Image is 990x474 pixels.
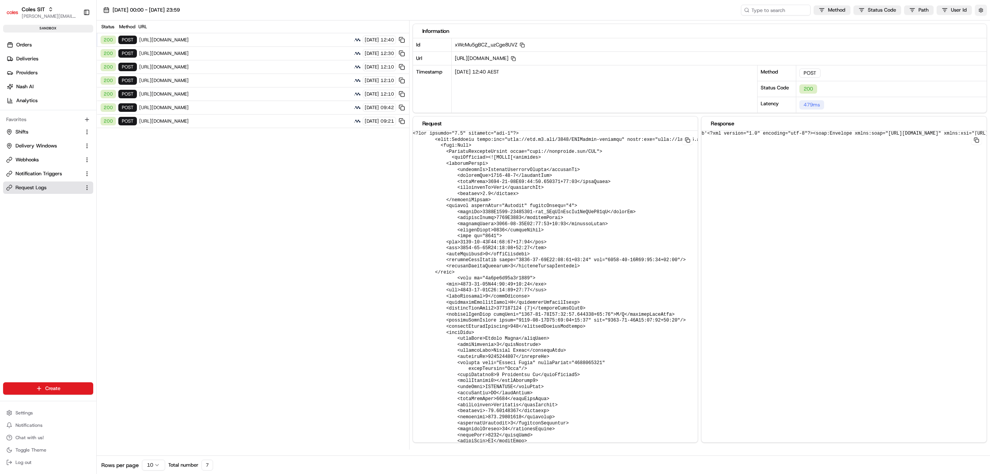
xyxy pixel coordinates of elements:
[3,67,96,79] a: Providers
[15,459,31,465] span: Log out
[15,184,46,191] span: Request Logs
[101,103,116,112] div: 200
[101,461,139,469] span: Rows per page
[3,420,93,431] button: Notifications
[8,74,22,88] img: 1736555255976-a54dd68f-1ca7-489b-9aae-adbdc363a1c4
[139,37,351,43] span: [URL][DOMAIN_NAME]
[353,104,361,111] img: Microlise
[138,24,406,30] div: URL
[799,68,821,78] div: POST
[139,118,351,124] span: [URL][DOMAIN_NAME]
[365,104,379,111] span: [DATE]
[758,97,796,113] div: Latency
[15,422,43,428] span: Notifications
[22,13,77,19] button: [PERSON_NAME][EMAIL_ADDRESS][PERSON_NAME][DOMAIN_NAME]
[365,118,379,124] span: [DATE]
[101,76,116,85] div: 200
[741,5,811,15] input: Type to search
[381,50,394,56] span: 12:30
[3,154,93,166] button: Webhooks
[3,181,93,194] button: Request Logs
[6,128,81,135] a: Shifts
[381,104,394,111] span: 09:42
[6,142,81,149] a: Delivery Windows
[937,5,972,15] button: User Id
[62,110,127,123] a: 💻API Documentation
[139,77,351,84] span: [URL][DOMAIN_NAME]
[6,156,81,163] a: Webhooks
[6,170,81,177] a: Notification Triggers
[3,126,93,138] button: Shifts
[73,113,124,120] span: API Documentation
[101,36,116,44] div: 200
[353,117,361,125] img: Microlise
[65,113,72,120] div: 💻
[3,25,93,33] div: sandbox
[3,382,93,395] button: Create
[413,38,452,51] div: Id
[118,24,136,30] div: Method
[3,407,93,418] button: Settings
[918,7,929,14] span: Path
[6,6,19,19] img: Coles SIT
[799,84,817,94] div: 200
[26,74,127,82] div: Start new chat
[381,64,394,70] span: 12:10
[101,49,116,58] div: 200
[853,5,901,15] button: Status Code
[353,63,361,71] img: Microlise
[168,462,198,469] span: Total number
[15,156,39,163] span: Webhooks
[139,91,351,97] span: [URL][DOMAIN_NAME]
[22,5,45,13] button: Coles SIT
[413,51,452,65] div: Url
[758,81,796,97] div: Status Code
[381,77,394,84] span: 12:10
[422,27,978,35] div: Information
[381,37,394,43] span: 12:40
[118,49,137,58] div: POST
[455,41,525,48] span: xWcMu5gBCZ_uzCge8UVZ
[3,94,96,107] a: Analytics
[201,460,213,471] div: 7
[422,120,689,127] div: Request
[381,91,394,97] span: 12:10
[3,113,93,126] div: Favorites
[20,50,128,58] input: Clear
[3,432,93,443] button: Chat with us!
[353,50,361,57] img: Microlise
[3,80,96,93] a: Nash AI
[118,63,137,71] div: POST
[77,132,94,137] span: Pylon
[5,110,62,123] a: 📗Knowledge Base
[118,103,137,112] div: POST
[758,65,796,81] div: Method
[131,77,141,86] button: Start new chat
[365,37,379,43] span: [DATE]
[8,113,14,120] div: 📗
[381,118,394,124] span: 09:21
[118,76,137,85] div: POST
[413,65,452,113] div: Timestamp
[139,104,351,111] span: [URL][DOMAIN_NAME]
[101,90,116,98] div: 200
[118,36,137,44] div: POST
[365,64,379,70] span: [DATE]
[15,113,59,120] span: Knowledge Base
[8,8,23,24] img: Nash
[951,7,967,14] span: User Id
[868,7,896,14] span: Status Code
[139,50,351,56] span: [URL][DOMAIN_NAME]
[365,91,379,97] span: [DATE]
[804,101,820,108] span: 479 ms
[15,435,44,441] span: Chat with us!
[139,64,351,70] span: [URL][DOMAIN_NAME]
[16,55,38,62] span: Deliveries
[26,82,98,88] div: We're available if you need us!
[3,53,96,65] a: Deliveries
[6,184,81,191] a: Request Logs
[353,36,361,44] img: Microlise
[16,41,32,48] span: Orders
[3,168,93,180] button: Notification Triggers
[118,117,137,125] div: POST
